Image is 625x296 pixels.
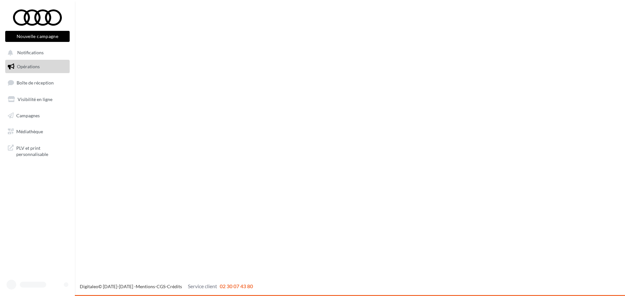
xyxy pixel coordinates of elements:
span: Notifications [17,50,44,56]
a: PLV et print personnalisable [4,141,71,160]
span: 02 30 07 43 80 [220,283,253,289]
a: Opérations [4,60,71,73]
span: Visibilité en ligne [18,97,52,102]
span: © [DATE]-[DATE] - - - [80,284,253,289]
a: Visibilité en ligne [4,93,71,106]
span: Médiathèque [16,129,43,134]
span: Service client [188,283,217,289]
span: PLV et print personnalisable [16,144,67,158]
span: Boîte de réception [17,80,54,85]
a: Digitaleo [80,284,98,289]
button: Nouvelle campagne [5,31,70,42]
a: Boîte de réception [4,76,71,90]
span: Opérations [17,64,40,69]
a: Médiathèque [4,125,71,138]
a: CGS [157,284,165,289]
a: Campagnes [4,109,71,122]
a: Crédits [167,284,182,289]
a: Mentions [136,284,155,289]
span: Campagnes [16,112,40,118]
